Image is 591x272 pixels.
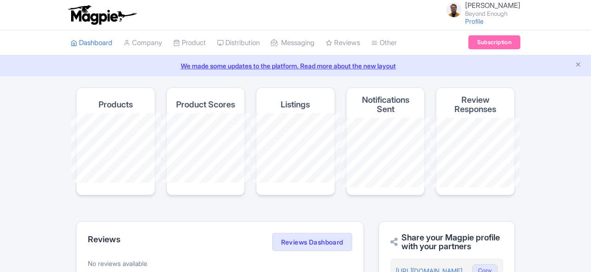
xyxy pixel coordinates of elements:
[272,233,352,252] a: Reviews Dashboard
[465,1,520,10] span: [PERSON_NAME]
[217,30,260,56] a: Distribution
[354,95,417,114] h4: Notifications Sent
[271,30,315,56] a: Messaging
[173,30,206,56] a: Product
[66,5,138,25] img: logo-ab69f6fb50320c5b225c76a69d11143b.png
[71,30,112,56] a: Dashboard
[371,30,397,56] a: Other
[326,30,360,56] a: Reviews
[281,100,310,109] h4: Listings
[98,100,133,109] h4: Products
[390,233,503,252] h2: Share your Magpie profile with your partners
[88,259,352,268] p: No reviews available
[465,17,484,25] a: Profile
[575,60,582,71] button: Close announcement
[6,61,585,71] a: We made some updates to the platform. Read more about the new layout
[468,35,520,49] a: Subscription
[124,30,162,56] a: Company
[447,2,461,17] img: hz4u3wb4kti5defhoxor.png
[444,95,507,114] h4: Review Responses
[176,100,235,109] h4: Product Scores
[441,2,520,17] a: [PERSON_NAME] Beyond Enough
[465,11,520,17] small: Beyond Enough
[88,235,120,244] h2: Reviews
